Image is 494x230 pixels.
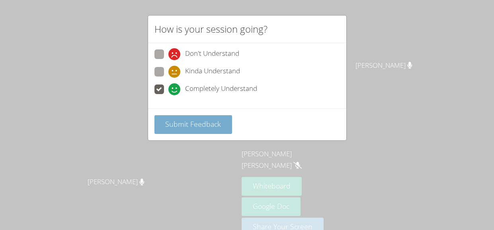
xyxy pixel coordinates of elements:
span: Kinda Understand [185,66,240,78]
h2: How is your session going? [154,22,268,36]
span: Don't Understand [185,48,239,60]
span: Completely Understand [185,83,257,95]
button: Submit Feedback [154,115,232,134]
span: Submit Feedback [165,119,221,129]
